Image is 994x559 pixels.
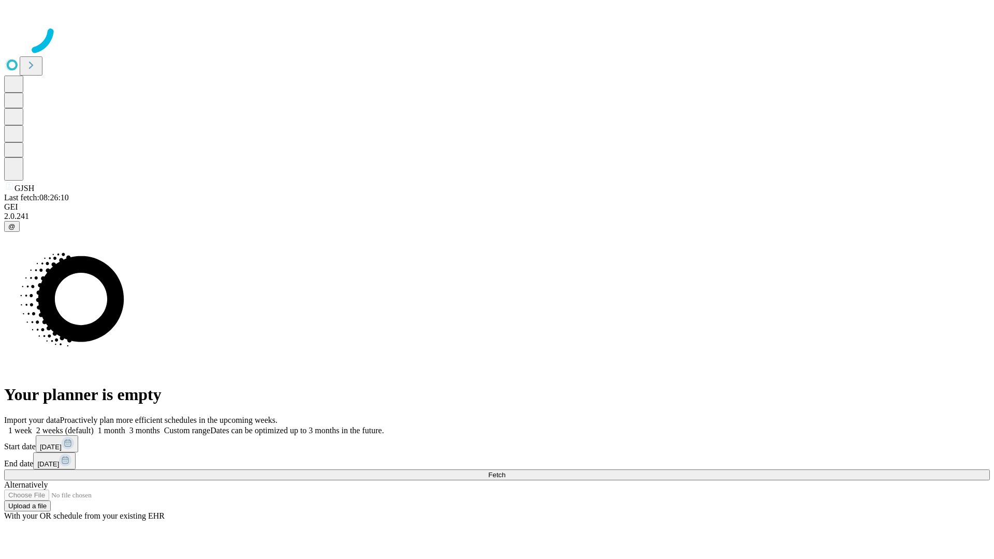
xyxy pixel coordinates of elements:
[33,452,76,469] button: [DATE]
[4,501,51,511] button: Upload a file
[8,426,32,435] span: 1 week
[8,223,16,230] span: @
[36,426,94,435] span: 2 weeks (default)
[488,471,505,479] span: Fetch
[4,469,990,480] button: Fetch
[14,184,34,193] span: GJSH
[4,221,20,232] button: @
[36,435,78,452] button: [DATE]
[164,426,210,435] span: Custom range
[4,416,60,424] span: Import your data
[4,480,48,489] span: Alternatively
[210,426,384,435] span: Dates can be optimized up to 3 months in the future.
[4,435,990,452] div: Start date
[4,511,165,520] span: With your OR schedule from your existing EHR
[4,385,990,404] h1: Your planner is empty
[4,452,990,469] div: End date
[4,193,69,202] span: Last fetch: 08:26:10
[129,426,160,435] span: 3 months
[40,443,62,451] span: [DATE]
[60,416,277,424] span: Proactively plan more efficient schedules in the upcoming weeks.
[98,426,125,435] span: 1 month
[4,202,990,212] div: GEI
[4,212,990,221] div: 2.0.241
[37,460,59,468] span: [DATE]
